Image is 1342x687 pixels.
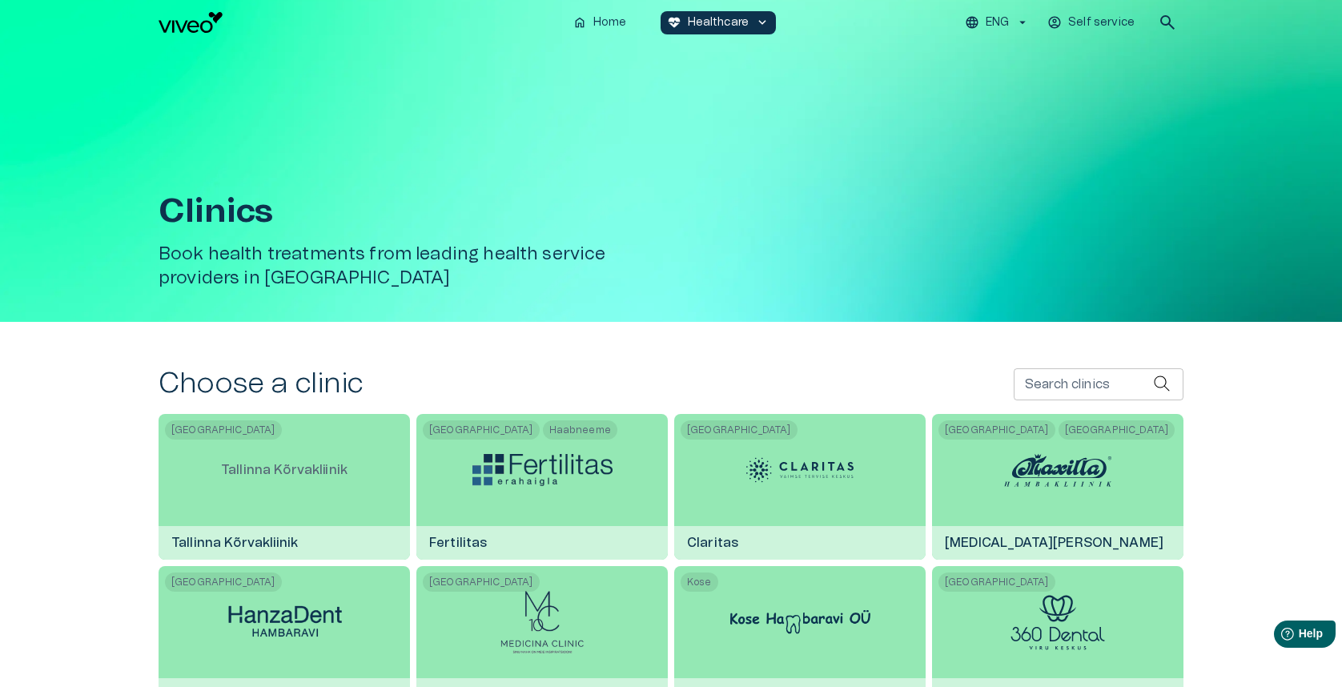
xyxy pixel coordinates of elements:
span: search [1158,13,1177,32]
h2: Choose a clinic [159,367,364,401]
span: [GEOGRAPHIC_DATA] [165,572,282,592]
img: Maxilla Hambakliinik logo [998,446,1118,494]
h6: Claritas [674,521,751,564]
a: [GEOGRAPHIC_DATA]Tallinna KõrvakliinikTallinna Kõrvakliinik [159,414,410,560]
span: [GEOGRAPHIC_DATA] [938,420,1055,440]
h5: Book health treatments from leading health service providers in [GEOGRAPHIC_DATA] [159,243,677,290]
a: [GEOGRAPHIC_DATA][GEOGRAPHIC_DATA]Maxilla Hambakliinik logo[MEDICAL_DATA][PERSON_NAME] [932,414,1183,560]
a: [GEOGRAPHIC_DATA]Claritas logoClaritas [674,414,926,560]
button: homeHome [566,11,635,34]
button: ENG [962,11,1032,34]
iframe: Help widget launcher [1217,614,1342,659]
img: HanzaDent logo [215,601,355,645]
img: Viveo logo [159,12,223,33]
img: Medicina Clinic logo [500,590,585,654]
p: Tallinna Kõrvakliinik [208,448,360,492]
img: Woman with doctor's equipment [863,45,1183,525]
img: Fertilitas logo [472,454,613,486]
span: keyboard_arrow_down [755,15,769,30]
span: [GEOGRAPHIC_DATA] [423,572,540,592]
a: [GEOGRAPHIC_DATA]HaabneemeFertilitas logoFertilitas [416,414,668,560]
p: Self service [1068,14,1135,31]
h6: [MEDICAL_DATA][PERSON_NAME] [932,521,1176,564]
p: Home [593,14,627,31]
p: ENG [986,14,1009,31]
span: [GEOGRAPHIC_DATA] [938,572,1055,592]
span: [GEOGRAPHIC_DATA] [165,420,282,440]
span: Kose [681,572,718,592]
span: home [573,15,587,30]
span: [GEOGRAPHIC_DATA] [1059,420,1175,440]
h6: Tallinna Kõrvakliinik [159,521,311,564]
span: ecg_heart [667,15,681,30]
button: ecg_heartHealthcarekeyboard_arrow_down [661,11,777,34]
a: Navigate to homepage [159,12,560,33]
h1: Clinics [159,193,677,230]
button: open search modal [1151,6,1183,38]
span: [GEOGRAPHIC_DATA] [423,420,540,440]
img: Kose Hambaravi logo [730,610,870,634]
p: Healthcare [688,14,749,31]
img: 360 Dental logo [1011,595,1105,650]
span: Haabneeme [543,420,617,440]
button: Self service [1045,11,1139,34]
img: Claritas logo [740,446,860,494]
h6: Fertilitas [416,521,500,564]
span: [GEOGRAPHIC_DATA] [681,420,798,440]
